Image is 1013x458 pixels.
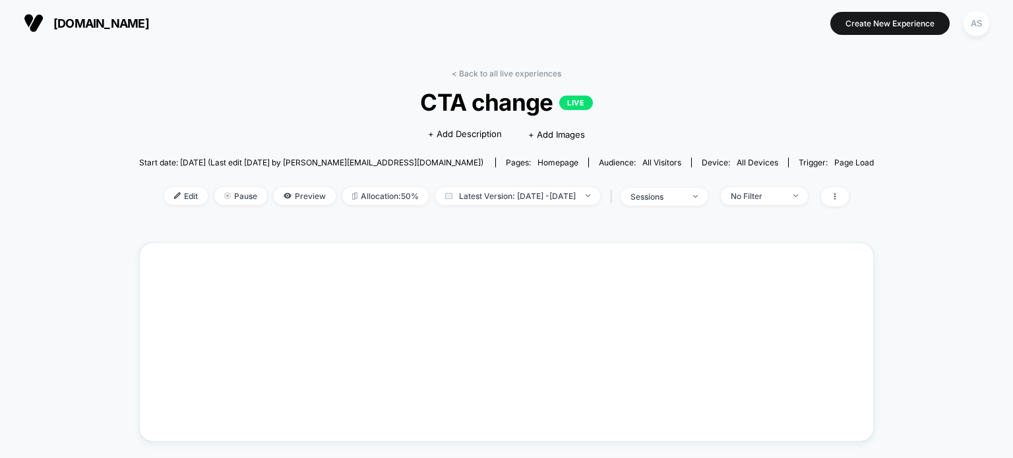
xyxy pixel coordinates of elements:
[53,16,149,30] span: [DOMAIN_NAME]
[164,187,208,205] span: Edit
[224,192,231,199] img: end
[139,157,483,167] span: Start date: [DATE] (Last edit [DATE] by [PERSON_NAME][EMAIL_ADDRESS][DOMAIN_NAME])
[174,192,181,199] img: edit
[799,157,874,167] div: Trigger:
[599,157,681,167] div: Audience:
[537,157,578,167] span: homepage
[176,88,837,116] span: CTA change
[964,11,989,36] div: AS
[737,157,778,167] span: all devices
[24,13,44,33] img: Visually logo
[20,13,153,34] button: [DOMAIN_NAME]
[428,128,502,141] span: + Add Description
[691,157,788,167] span: Device:
[586,194,590,197] img: end
[352,192,357,200] img: rebalance
[506,157,578,167] div: Pages:
[630,192,683,202] div: sessions
[793,194,798,197] img: end
[559,96,592,110] p: LIVE
[528,129,585,140] span: + Add Images
[731,191,783,201] div: No Filter
[642,157,681,167] span: All Visitors
[834,157,874,167] span: Page Load
[342,187,429,205] span: Allocation: 50%
[435,187,600,205] span: Latest Version: [DATE] - [DATE]
[445,192,452,199] img: calendar
[452,69,561,78] a: < Back to all live experiences
[693,195,698,198] img: end
[607,187,621,206] span: |
[960,10,993,37] button: AS
[274,187,336,205] span: Preview
[214,187,267,205] span: Pause
[830,12,950,35] button: Create New Experience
